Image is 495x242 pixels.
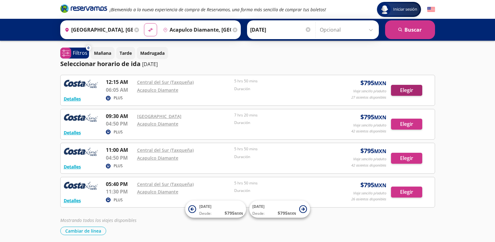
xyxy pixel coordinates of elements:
[64,197,81,204] button: Detalles
[250,22,311,38] input: Elegir Fecha
[391,187,422,198] button: Elegir
[114,129,123,135] p: PLUS
[360,146,386,156] span: $ 795
[351,163,386,168] p: 42 asientos disponibles
[114,95,123,101] p: PLUS
[64,146,98,159] img: RESERVAMOS
[64,163,81,170] button: Detalles
[320,22,376,38] input: Opcional
[106,154,134,162] p: 04:50 PM
[64,112,98,125] img: RESERVAMOS
[60,217,136,223] em: Mostrando todos los viajes disponibles
[116,47,135,59] button: Tarde
[161,22,231,38] input: Buscar Destino
[199,211,211,216] span: Desde:
[185,201,246,218] button: [DATE]Desde:$795MXN
[106,86,134,94] p: 06:05 AM
[351,129,386,134] p: 42 asientos disponibles
[374,114,386,121] small: MXN
[106,78,134,86] p: 12:15 AM
[140,50,165,56] p: Madrugada
[64,95,81,102] button: Detalles
[360,112,386,122] span: $ 795
[64,180,98,193] img: RESERVAMOS
[374,182,386,189] small: MXN
[391,119,422,130] button: Elegir
[234,112,329,118] p: 7 hrs 20 mins
[142,60,158,68] p: [DATE]
[351,95,386,100] p: 27 asientos disponibles
[225,210,243,216] span: $ 795
[60,4,107,15] a: Brand Logo
[137,155,178,161] a: Acapulco Diamante
[234,154,329,160] p: Duración
[235,211,243,216] small: MXN
[64,129,81,136] button: Detalles
[374,148,386,155] small: MXN
[360,180,386,190] span: $ 795
[62,22,133,38] input: Buscar Origen
[353,191,386,196] p: Viaje sencillo p/adulto
[120,50,132,56] p: Tarde
[137,147,194,153] a: Central del Sur (Taxqueña)
[385,20,435,39] button: Buscar
[137,113,181,119] a: [GEOGRAPHIC_DATA]
[234,120,329,126] p: Duración
[234,180,329,186] p: 5 hrs 50 mins
[106,120,134,127] p: 04:50 PM
[60,59,141,69] p: Seleccionar horario de ida
[137,181,194,187] a: Central del Sur (Taxqueña)
[91,47,115,59] button: Mañana
[391,6,420,13] span: Iniciar sesión
[351,197,386,202] p: 26 asientos disponibles
[73,49,87,57] p: Filtros
[288,211,296,216] small: MXN
[106,146,134,154] p: 11:00 AM
[391,85,422,96] button: Elegir
[427,6,435,13] button: English
[137,189,178,195] a: Acapulco Diamante
[353,123,386,128] p: Viaje sencillo p/adulto
[60,4,107,13] i: Brand Logo
[137,47,168,59] button: Madrugada
[137,79,194,85] a: Central del Sur (Taxqueña)
[353,157,386,162] p: Viaje sencillo p/adulto
[64,78,98,91] img: RESERVAMOS
[234,188,329,193] p: Duración
[234,86,329,92] p: Duración
[60,48,89,59] button: 0Filtros
[60,227,106,235] button: Cambiar de línea
[106,180,134,188] p: 05:40 PM
[87,45,89,51] span: 0
[249,201,310,218] button: [DATE]Desde:$795MXN
[94,50,111,56] p: Mañana
[137,121,178,127] a: Acapulco Diamante
[234,146,329,152] p: 5 hrs 50 mins
[199,204,211,209] span: [DATE]
[278,210,296,216] span: $ 795
[360,78,386,88] span: $ 795
[353,89,386,94] p: Viaje sencillo p/adulto
[374,80,386,87] small: MXN
[391,153,422,164] button: Elegir
[137,87,178,93] a: Acapulco Diamante
[114,197,123,203] p: PLUS
[106,112,134,120] p: 09:30 AM
[252,211,265,216] span: Desde:
[110,7,326,13] em: ¡Bienvenido a la nueva experiencia de compra de Reservamos, una forma más sencilla de comprar tus...
[106,188,134,195] p: 11:30 PM
[114,163,123,169] p: PLUS
[252,204,265,209] span: [DATE]
[234,78,329,84] p: 5 hrs 50 mins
